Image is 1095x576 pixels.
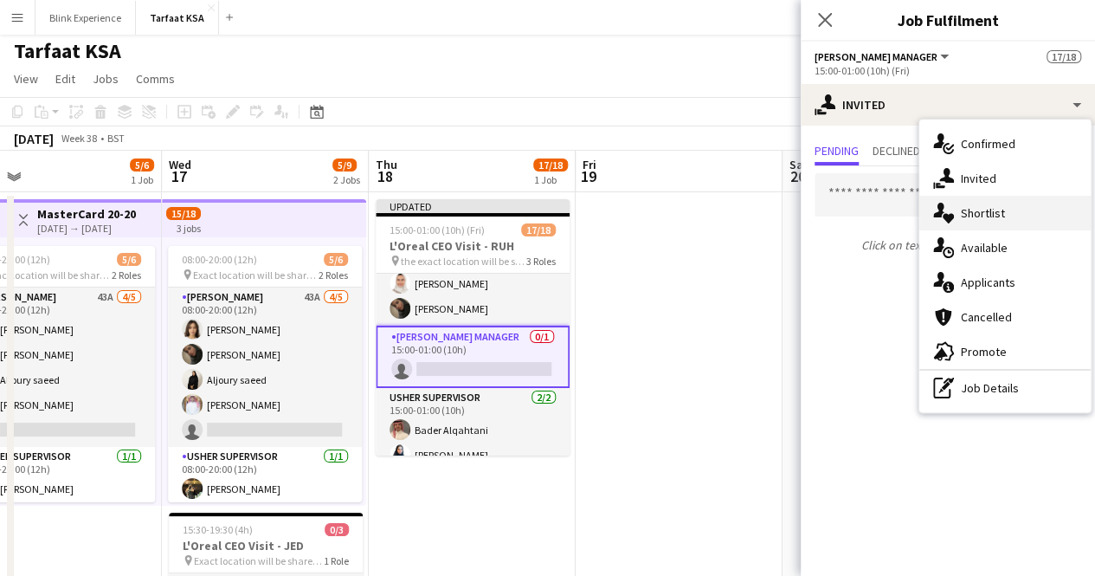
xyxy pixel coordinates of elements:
div: 1 Job [534,173,567,186]
span: 17/18 [1047,50,1081,63]
span: Applicants [961,275,1015,290]
span: Usher Manager [815,50,937,63]
div: [DATE] → [DATE] [37,222,136,235]
span: 1 Role [324,554,349,567]
a: Comms [129,68,182,90]
span: Available [961,240,1008,256]
span: View [14,71,38,87]
span: Confirmed [961,136,1015,152]
div: BST [107,132,125,145]
span: 2 Roles [112,269,141,282]
app-card-role: [PERSON_NAME]43A4/508:00-20:00 (12h)[PERSON_NAME][PERSON_NAME]Aljoury saeed[PERSON_NAME] [168,288,362,447]
button: [PERSON_NAME] Manager [815,50,951,63]
span: Declined [873,145,920,157]
app-card-role: Usher Supervisor2/215:00-01:00 (10h)Bader Alqahtani[PERSON_NAME] [376,388,570,472]
span: 08:00-20:00 (12h) [182,253,257,266]
span: 3 Roles [526,255,556,268]
span: Cancelled [961,309,1012,325]
span: Shortlist [961,205,1005,221]
span: Wed [169,157,191,172]
span: 15/18 [166,207,201,220]
span: Sat [789,157,808,172]
span: Fri [583,157,596,172]
div: 1 Job [131,173,153,186]
div: 15:00-01:00 (10h) (Fri) [815,64,1081,77]
span: Promote [961,344,1007,359]
h3: MasterCard 20-20 [37,206,136,222]
span: the exact location will be shared later [401,255,526,268]
span: Edit [55,71,75,87]
p: Click on text input to invite a crew [801,230,1095,260]
span: 19 [580,166,596,186]
span: Week 38 [57,132,100,145]
h3: L'Oreal CEO Visit - JED [169,538,363,553]
span: 20 [787,166,808,186]
span: 17/18 [521,223,556,236]
span: 2 Roles [319,269,348,282]
span: 5/6 [324,253,348,266]
span: 15:00-01:00 (10h) (Fri) [390,223,485,236]
button: Tarfaat KSA [136,1,219,35]
span: Thu [376,157,397,172]
app-card-role: [PERSON_NAME] Manager0/115:00-01:00 (10h) [376,326,570,388]
span: 18 [373,166,397,186]
h3: Job Fulfilment [801,9,1095,31]
div: Job Details [919,371,1091,405]
span: 15:30-19:30 (4h) [183,523,253,536]
div: Updated [376,199,570,213]
h1: Tarfaat KSA [14,38,121,64]
button: Blink Experience [35,1,136,35]
h3: L'Oreal CEO Visit - RUH [376,238,570,254]
a: Jobs [86,68,126,90]
span: Exact location will be shared later [193,269,319,282]
span: 0/3 [325,523,349,536]
div: 2 Jobs [333,173,360,186]
a: Edit [48,68,82,90]
app-job-card: 08:00-20:00 (12h)5/6 Exact location will be shared later2 Roles[PERSON_NAME]43A4/508:00-20:00 (12... [168,246,362,502]
span: Pending [815,145,859,157]
span: Invited [961,171,996,186]
span: Jobs [93,71,119,87]
span: Exact location will be shared later [194,554,324,567]
div: 3 jobs [177,220,201,235]
span: 17 [166,166,191,186]
a: View [7,68,45,90]
div: [DATE] [14,130,54,147]
span: 5/6 [117,253,141,266]
span: 5/6 [130,159,154,172]
span: Comms [136,71,175,87]
app-card-role: Usher Supervisor1/108:00-20:00 (12h)[PERSON_NAME] [168,447,362,506]
span: 17/18 [533,159,568,172]
span: 5/9 [332,159,357,172]
div: Invited [801,84,1095,126]
app-job-card: Updated15:00-01:00 (10h) (Fri)17/18L'Oreal CEO Visit - RUH the exact location will be shared late... [376,199,570,456]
